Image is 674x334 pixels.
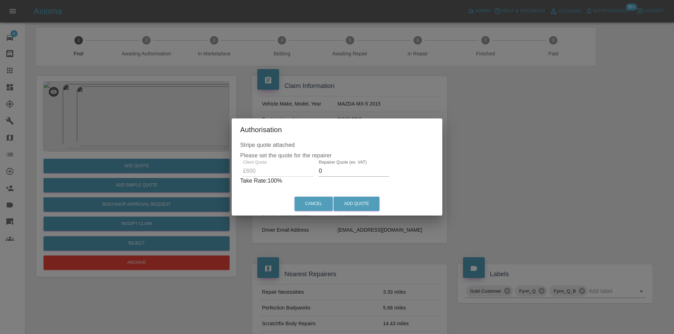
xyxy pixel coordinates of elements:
button: Cancel [295,197,333,211]
p: Take Rate: 100 % [240,177,434,185]
button: Add Quote [333,197,379,211]
p: Stripe quote attached [240,141,434,149]
h2: Authorisation [232,118,442,141]
p: Please set the quote for the repairer [240,141,434,160]
label: Repairer Quote (ex. VAT) [319,159,367,165]
label: Client Quote [243,159,267,165]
